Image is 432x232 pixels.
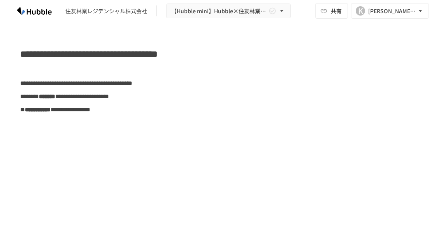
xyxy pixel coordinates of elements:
span: 【Hubble mini】Hubble×住友林業レジデンシャル株式会社 オンボーディングプロジェクト [171,6,267,16]
button: 【Hubble mini】Hubble×住友林業レジデンシャル株式会社 オンボーディングプロジェクト [166,4,291,19]
button: 共有 [315,3,348,19]
span: 共有 [331,7,342,15]
button: K[PERSON_NAME][EMAIL_ADDRESS][DOMAIN_NAME] [351,3,429,19]
div: [PERSON_NAME][EMAIL_ADDRESS][DOMAIN_NAME] [368,6,416,16]
img: HzDRNkGCf7KYO4GfwKnzITak6oVsp5RHeZBEM1dQFiQ [9,5,59,17]
div: 住友林業レジデンシャル株式会社 [65,7,147,15]
div: K [356,6,365,16]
